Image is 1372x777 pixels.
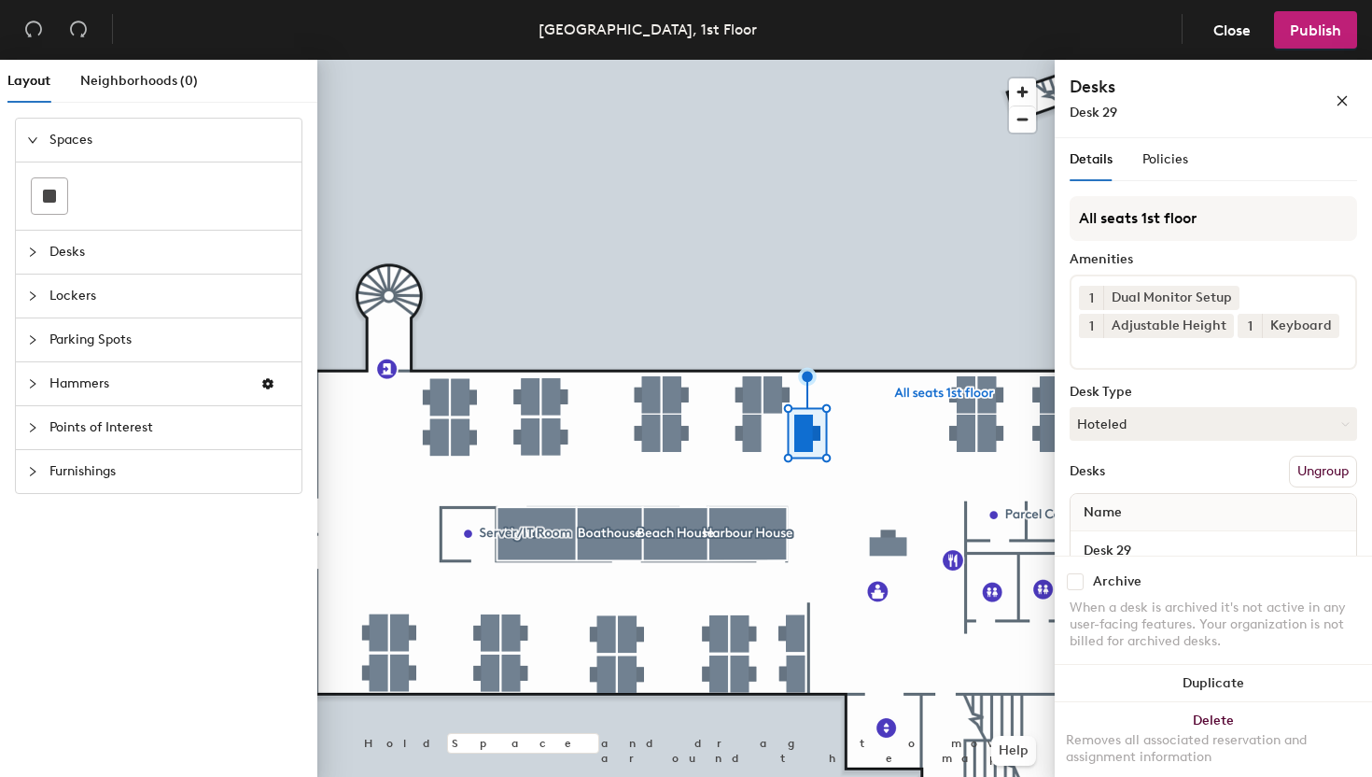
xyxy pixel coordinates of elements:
[24,20,43,38] span: undo
[539,18,757,41] div: [GEOGRAPHIC_DATA], 1st Floor
[1079,314,1103,338] button: 1
[1070,600,1357,650] div: When a desk is archived it's not active in any user-facing features. Your organization is not bil...
[7,73,50,89] span: Layout
[1262,314,1339,338] div: Keyboard
[27,247,38,258] span: collapsed
[1074,496,1131,530] span: Name
[1070,464,1105,479] div: Desks
[27,378,38,389] span: collapsed
[1070,385,1357,400] div: Desk Type
[27,334,38,346] span: collapsed
[49,231,290,274] span: Desks
[1238,314,1262,338] button: 1
[49,450,290,493] span: Furnishings
[1197,11,1267,49] button: Close
[1070,75,1275,99] h4: Desks
[49,406,290,449] span: Points of Interest
[1248,317,1253,336] span: 1
[1274,11,1357,49] button: Publish
[1089,289,1094,308] span: 1
[1055,665,1372,702] button: Duplicate
[1070,252,1357,267] div: Amenities
[27,466,38,477] span: collapsed
[1103,314,1234,338] div: Adjustable Height
[1089,317,1094,336] span: 1
[49,119,290,162] span: Spaces
[60,11,97,49] button: Redo (⌘ + ⇧ + Z)
[1079,286,1103,310] button: 1
[49,275,290,318] span: Lockers
[1142,151,1188,167] span: Policies
[49,362,245,405] span: Hammers
[1103,286,1239,310] div: Dual Monitor Setup
[1289,456,1357,487] button: Ungroup
[1070,151,1113,167] span: Details
[80,73,198,89] span: Neighborhoods (0)
[1336,94,1349,107] span: close
[27,134,38,146] span: expanded
[1074,537,1352,563] input: Unnamed desk
[27,422,38,433] span: collapsed
[49,318,290,361] span: Parking Spots
[27,290,38,302] span: collapsed
[1070,407,1357,441] button: Hoteled
[991,736,1036,766] button: Help
[1070,105,1117,120] span: Desk 29
[1290,21,1341,39] span: Publish
[15,11,52,49] button: Undo (⌘ + Z)
[1093,574,1141,589] div: Archive
[1066,732,1361,766] div: Removes all associated reservation and assignment information
[1213,21,1251,39] span: Close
